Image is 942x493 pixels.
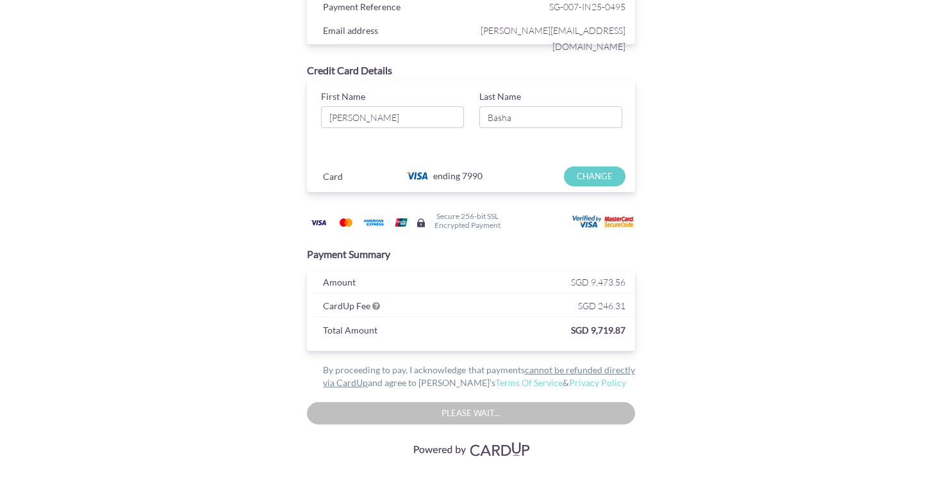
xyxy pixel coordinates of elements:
[307,402,635,424] input: Please wait...
[323,364,635,388] u: cannot be refunded directly via CardUp
[434,212,500,229] h6: Secure 256-bit SSL Encrypted Payment
[333,214,359,230] img: Mastercard
[420,322,634,341] div: SGD 9,719.87
[416,218,426,228] img: Secure lock
[479,90,521,103] label: Last Name
[307,364,635,389] div: By proceeding to pay, I acknowledge that payments and agree to [PERSON_NAME]’s &
[321,90,365,103] label: First Name
[313,168,393,188] div: Card
[407,437,535,461] img: Visa, Mastercard
[474,22,625,54] span: [PERSON_NAME][EMAIL_ADDRESS][DOMAIN_NAME]
[462,170,483,181] span: 7990
[313,274,474,293] div: Amount
[313,322,420,341] div: Total Amount
[474,298,635,317] div: SGD 246.31
[307,247,635,262] div: Payment Summary
[307,63,635,78] div: Credit Card Details
[361,214,386,230] img: American Express
[388,214,414,230] img: Union Pay
[571,277,625,287] span: SGD 9,473.56
[321,138,467,161] iframe: Secure card expiration date input frame
[495,377,563,388] a: Terms Of Service
[433,166,460,186] span: ending
[306,214,331,230] img: Visa
[564,166,625,186] input: CHANGE
[482,138,627,161] iframe: Secure card security code input frame
[313,298,474,317] div: CardUp Fee
[569,377,626,388] a: Privacy Policy
[572,215,636,229] img: User card
[313,22,474,42] div: Email address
